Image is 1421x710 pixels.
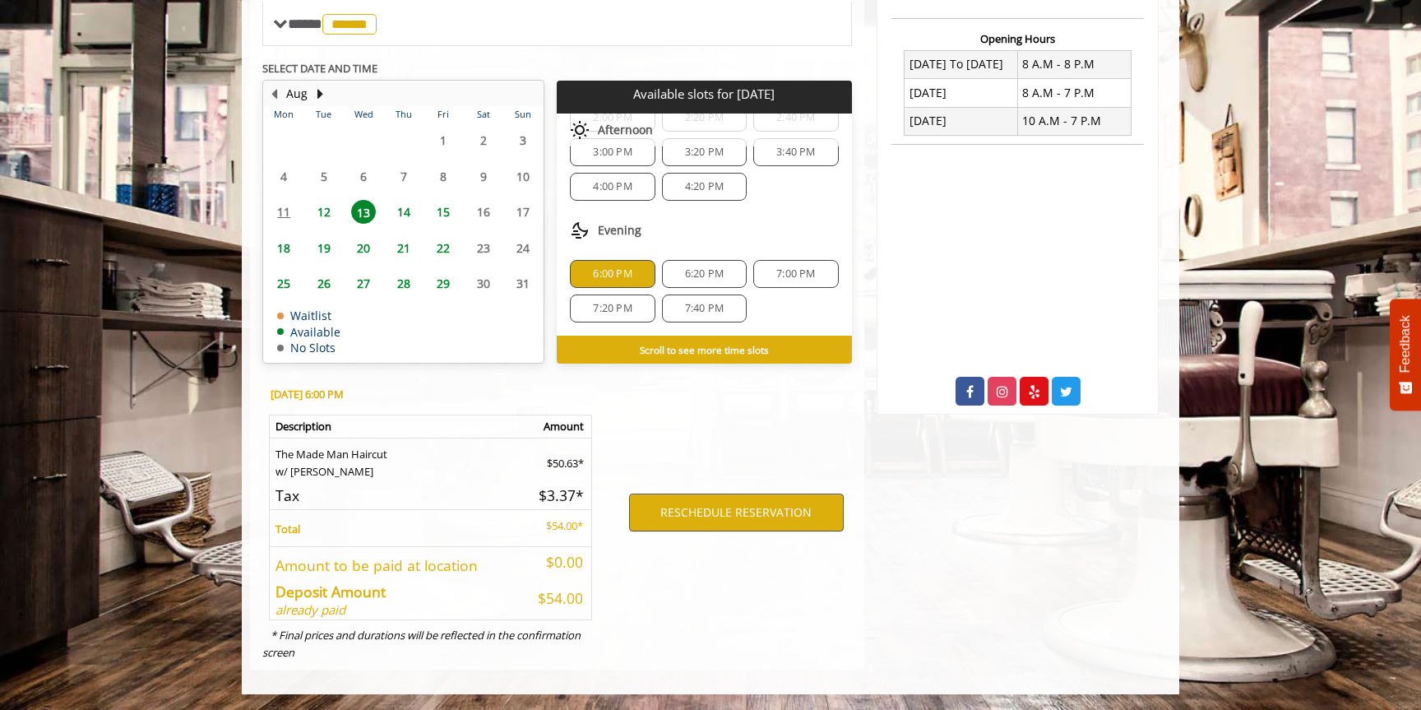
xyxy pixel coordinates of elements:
b: [DATE] 6:00 PM [271,387,344,401]
span: 20 [351,236,376,260]
th: Wed [344,106,383,123]
td: 8 A.M - 8 P.M [1017,50,1131,78]
td: Select day12 [303,194,343,230]
td: Select day22 [424,230,463,267]
div: 7:20 PM [570,295,655,323]
td: Select day26 [303,266,343,302]
td: 8 A.M - 7 P.M [1017,79,1131,107]
b: Scroll to see more time slots [640,343,769,356]
i: already paid [275,601,345,618]
img: evening slots [570,220,590,240]
span: 4:20 PM [685,180,724,193]
div: 6:00 PM [570,260,655,288]
i: * Final prices and durations will be reflected in the confirmation screen [262,628,581,660]
td: Select day20 [344,230,383,267]
td: Select day25 [264,266,303,302]
span: 19 [312,236,336,260]
button: Next Month [313,85,326,103]
h5: $0.00 [528,555,584,570]
td: Select day18 [264,230,303,267]
td: [DATE] [905,107,1018,135]
b: SELECT DATE AND TIME [262,61,377,76]
span: 3:20 PM [685,146,724,159]
td: [DATE] [905,79,1018,107]
span: 3:40 PM [776,146,815,159]
button: RESCHEDULE RESERVATION [629,494,844,531]
span: 18 [271,236,296,260]
td: Available [277,326,340,338]
span: 15 [431,200,456,224]
div: 7:40 PM [662,295,747,323]
div: 6:20 PM [662,260,747,288]
h5: $3.37* [528,488,584,503]
span: 27 [351,271,376,295]
span: 6:00 PM [593,267,632,281]
h5: Amount to be paid at location [275,558,516,573]
p: $54.00* [528,517,584,535]
td: Select day29 [424,266,463,302]
div: 3:20 PM [662,138,747,166]
div: 4:20 PM [662,173,747,201]
td: 10 A.M - 7 P.M [1017,107,1131,135]
td: Select day28 [383,266,423,302]
span: Afternoon [598,123,653,137]
h3: Opening Hours [891,33,1144,44]
img: afternoon slots [570,120,590,140]
div: 3:40 PM [753,138,838,166]
span: 14 [391,200,416,224]
th: Tue [303,106,343,123]
span: 3:00 PM [593,146,632,159]
h5: $54.00 [528,591,584,606]
span: 21 [391,236,416,260]
span: 6:20 PM [685,267,724,281]
td: No Slots [277,341,340,354]
span: 22 [431,236,456,260]
span: 25 [271,271,296,295]
td: The Made Man Haircut w/ [PERSON_NAME] [270,439,523,480]
span: 29 [431,271,456,295]
span: 4:00 PM [593,180,632,193]
td: Select day14 [383,194,423,230]
span: Evening [598,224,641,237]
td: Select day19 [303,230,343,267]
td: Select day21 [383,230,423,267]
th: Sat [463,106,502,123]
b: Deposit Amount [275,582,386,601]
button: Previous Month [267,85,280,103]
b: Amount [544,419,584,434]
h5: Tax [275,488,516,503]
td: Select day13 [344,194,383,230]
th: Sun [503,106,544,123]
th: Thu [383,106,423,123]
span: 7:20 PM [593,302,632,315]
span: 13 [351,200,376,224]
span: Feedback [1398,315,1413,373]
p: Available slots for [DATE] [563,87,845,101]
td: [DATE] To [DATE] [905,50,1018,78]
b: Total [275,522,300,536]
span: 28 [391,271,416,295]
div: 4:00 PM [570,173,655,201]
div: 3:00 PM [570,138,655,166]
span: 7:40 PM [685,302,724,315]
button: Feedback - Show survey [1390,299,1421,411]
b: Description [275,419,331,434]
span: 12 [312,200,336,224]
th: Mon [264,106,303,123]
span: 7:00 PM [776,267,815,281]
button: Aug [286,85,308,103]
td: Select day15 [424,194,463,230]
div: 7:00 PM [753,260,838,288]
td: Select day27 [344,266,383,302]
th: Fri [424,106,463,123]
td: $50.63* [522,439,592,480]
span: 26 [312,271,336,295]
td: Waitlist [277,309,340,322]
